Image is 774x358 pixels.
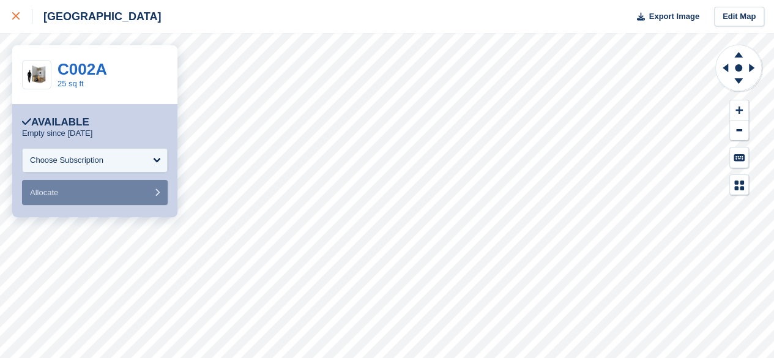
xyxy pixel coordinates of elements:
span: Allocate [30,188,58,197]
button: Keyboard Shortcuts [730,147,748,168]
a: Edit Map [714,7,764,27]
div: Available [22,116,89,129]
button: Zoom In [730,100,748,121]
div: Choose Subscription [30,154,103,166]
a: C002A [58,60,107,78]
button: Zoom Out [730,121,748,141]
button: Allocate [22,180,168,205]
button: Map Legend [730,175,748,195]
p: Empty since [DATE] [22,129,92,138]
img: 25-sqft-unit%20(5).jpg [23,64,51,86]
a: 25 sq ft [58,79,84,88]
button: Export Image [630,7,699,27]
div: [GEOGRAPHIC_DATA] [32,9,161,24]
span: Export Image [649,10,699,23]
